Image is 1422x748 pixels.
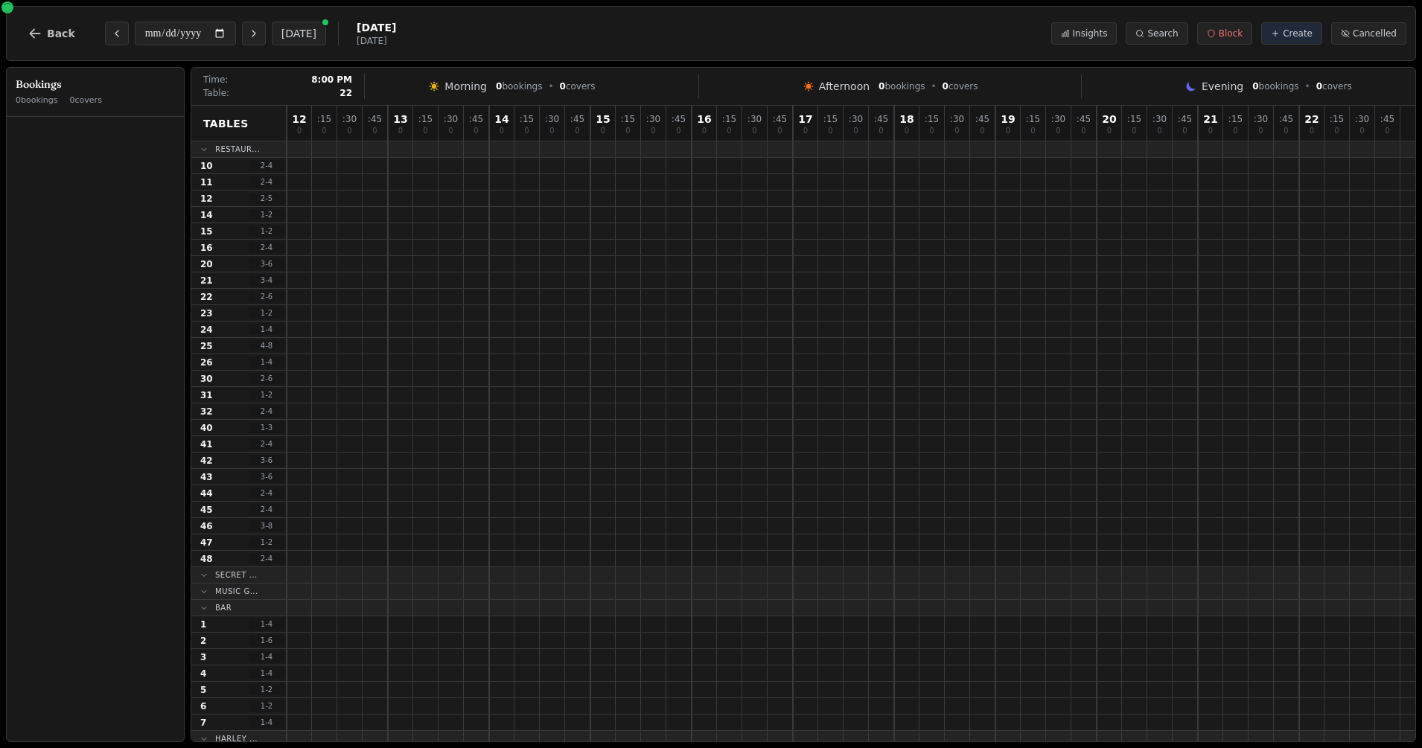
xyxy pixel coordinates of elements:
[879,80,925,92] span: bookings
[1006,127,1010,135] span: 0
[444,115,458,124] span: : 30
[560,81,566,92] span: 0
[249,471,284,482] span: 3 - 6
[672,115,686,124] span: : 45
[1258,127,1263,135] span: 0
[249,357,284,368] span: 1 - 4
[905,127,909,135] span: 0
[339,87,352,99] span: 22
[47,28,75,39] span: Back
[1126,22,1187,45] button: Search
[625,127,630,135] span: 0
[823,115,838,124] span: : 15
[899,114,914,124] span: 18
[200,537,213,549] span: 47
[200,438,213,450] span: 41
[1152,115,1167,124] span: : 30
[874,115,888,124] span: : 45
[200,275,213,287] span: 21
[215,569,258,581] span: Secret ...
[200,193,213,205] span: 12
[448,127,453,135] span: 0
[943,80,978,92] span: covers
[368,115,382,124] span: : 45
[1385,127,1389,135] span: 0
[215,144,260,155] span: Restaur...
[200,406,213,418] span: 32
[249,226,284,237] span: 1 - 2
[16,16,87,51] button: Back
[249,406,284,417] span: 2 - 4
[1056,127,1060,135] span: 0
[1233,127,1237,135] span: 0
[545,115,559,124] span: : 30
[879,81,884,92] span: 0
[249,373,284,384] span: 2 - 6
[500,127,504,135] span: 0
[1252,81,1258,92] span: 0
[853,127,858,135] span: 0
[1252,80,1298,92] span: bookings
[249,307,284,319] span: 1 - 2
[249,488,284,499] span: 2 - 4
[1202,79,1243,94] span: Evening
[496,80,542,92] span: bookings
[1330,115,1344,124] span: : 15
[1316,80,1352,92] span: covers
[798,114,812,124] span: 17
[249,242,284,253] span: 2 - 4
[474,127,478,135] span: 0
[1051,22,1117,45] button: Insights
[1359,127,1364,135] span: 0
[242,22,266,45] button: Next day
[292,114,306,124] span: 12
[575,127,579,135] span: 0
[200,635,206,647] span: 2
[1147,28,1178,39] span: Search
[975,115,989,124] span: : 45
[200,422,213,434] span: 40
[1077,115,1091,124] span: : 45
[249,209,284,220] span: 1 - 2
[203,87,229,99] span: Table:
[1380,115,1394,124] span: : 45
[249,684,284,695] span: 1 - 2
[249,389,284,400] span: 1 - 2
[200,684,206,696] span: 5
[200,324,213,336] span: 24
[215,733,258,744] span: Harley ...
[297,127,302,135] span: 0
[1127,115,1141,124] span: : 15
[1208,127,1213,135] span: 0
[702,127,707,135] span: 0
[596,114,610,124] span: 15
[200,176,213,188] span: 11
[925,115,939,124] span: : 15
[1353,28,1397,39] span: Cancelled
[249,668,284,679] span: 1 - 4
[200,455,213,467] span: 42
[773,115,787,124] span: : 45
[200,651,206,663] span: 3
[1305,80,1310,92] span: •
[418,115,433,124] span: : 15
[747,115,762,124] span: : 30
[215,586,258,597] span: Music G...
[200,357,213,368] span: 26
[423,127,427,135] span: 0
[777,127,782,135] span: 0
[570,115,584,124] span: : 45
[311,74,352,86] span: 8:00 PM
[200,373,213,385] span: 30
[1304,114,1319,124] span: 22
[249,422,284,433] span: 1 - 3
[1334,127,1339,135] span: 0
[249,193,284,204] span: 2 - 5
[200,291,213,303] span: 22
[931,80,937,92] span: •
[727,127,731,135] span: 0
[200,242,213,254] span: 16
[1284,127,1288,135] span: 0
[372,127,377,135] span: 0
[200,389,213,401] span: 31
